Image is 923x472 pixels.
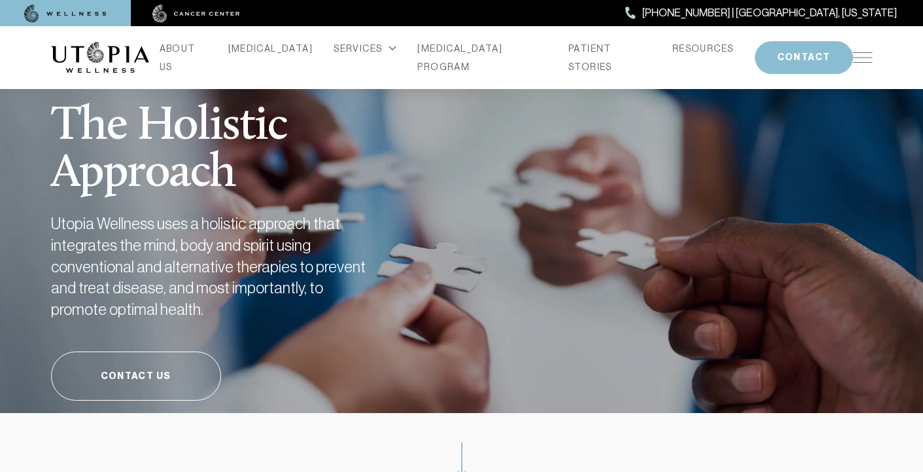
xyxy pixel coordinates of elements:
a: [MEDICAL_DATA] [228,39,313,58]
a: PATIENT STORIES [568,39,652,76]
img: logo [51,42,149,73]
a: [PHONE_NUMBER] | [GEOGRAPHIC_DATA], [US_STATE] [625,5,897,22]
a: ABOUT US [160,39,207,76]
a: [MEDICAL_DATA] PROGRAM [417,39,548,76]
button: CONTACT [755,41,853,74]
div: SERVICES [334,39,396,58]
img: cancer center [152,5,240,23]
h2: Utopia Wellness uses a holistic approach that integrates the mind, body and spirit using conventi... [51,213,378,320]
span: [PHONE_NUMBER] | [GEOGRAPHIC_DATA], [US_STATE] [642,5,897,22]
a: Contact Us [51,352,221,401]
img: icon-hamburger [853,52,873,63]
img: wellness [24,5,107,23]
a: RESOURCES [672,39,734,58]
h1: The Holistic Approach [51,71,437,198]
